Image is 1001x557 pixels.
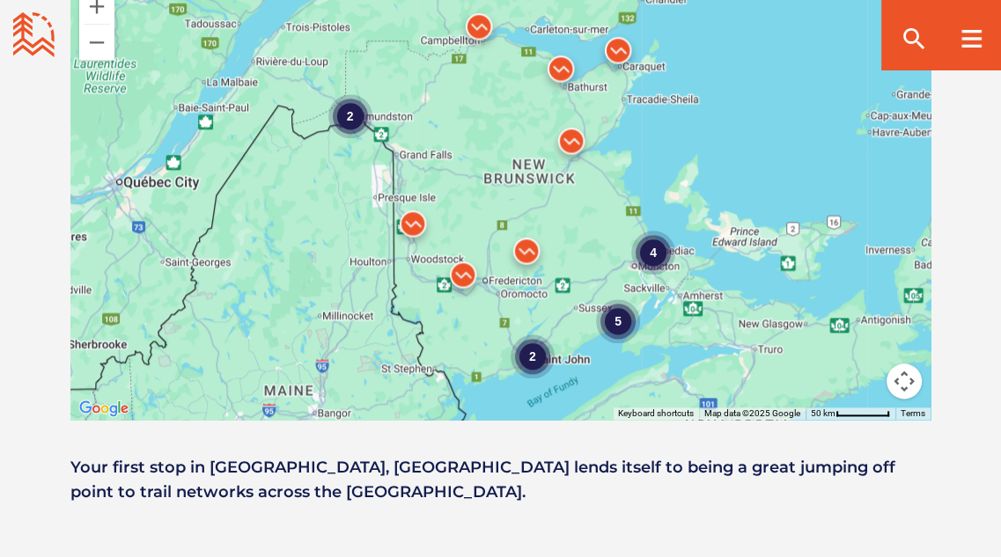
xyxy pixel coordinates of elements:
[811,408,835,418] span: 50 km
[901,408,925,418] a: Terms (opens in new tab)
[70,455,931,504] p: Your first stop in [GEOGRAPHIC_DATA], [GEOGRAPHIC_DATA] lends itself to being a great jumping off...
[704,408,800,418] span: Map data ©2025 Google
[79,25,114,60] button: Zoom out
[631,230,675,274] div: 4
[596,299,640,343] div: 5
[618,407,694,420] button: Keyboard shortcuts
[806,407,895,420] button: Map Scale: 50 km per 58 pixels
[900,25,928,53] ion-icon: search
[75,397,133,420] a: Open this area in Google Maps (opens a new window)
[75,397,133,420] img: Google
[510,334,554,378] div: 2
[328,94,372,138] div: 2
[887,363,922,399] button: Map camera controls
